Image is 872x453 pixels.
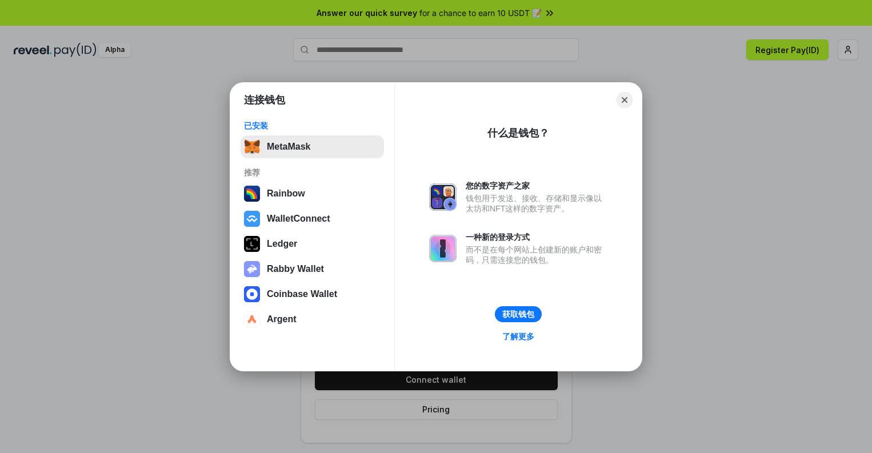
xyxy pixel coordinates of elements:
div: 您的数字资产之家 [466,181,607,191]
div: 钱包用于发送、接收、存储和显示像以太坊和NFT这样的数字资产。 [466,193,607,214]
img: svg+xml,%3Csvg%20width%3D%22120%22%20height%3D%22120%22%20viewBox%3D%220%200%20120%20120%22%20fil... [244,186,260,202]
div: 已安装 [244,121,381,131]
div: Ledger [267,239,297,249]
div: 一种新的登录方式 [466,232,607,242]
button: Close [617,92,633,108]
button: 获取钱包 [495,306,542,322]
div: Rainbow [267,189,305,199]
h1: 连接钱包 [244,93,285,107]
button: Rabby Wallet [241,258,384,280]
div: 而不是在每个网站上创建新的账户和密码，只需连接您的钱包。 [466,244,607,265]
div: Argent [267,314,297,324]
img: svg+xml,%3Csvg%20fill%3D%22none%22%20height%3D%2233%22%20viewBox%3D%220%200%2035%2033%22%20width%... [244,139,260,155]
img: svg+xml,%3Csvg%20xmlns%3D%22http%3A%2F%2Fwww.w3.org%2F2000%2Fsvg%22%20width%3D%2228%22%20height%3... [244,236,260,252]
div: Rabby Wallet [267,264,324,274]
button: Coinbase Wallet [241,283,384,306]
button: WalletConnect [241,207,384,230]
div: 推荐 [244,167,381,178]
div: 什么是钱包？ [487,126,549,140]
button: Rainbow [241,182,384,205]
div: WalletConnect [267,214,330,224]
button: Argent [241,308,384,331]
a: 了解更多 [495,329,541,344]
img: svg+xml,%3Csvg%20width%3D%2228%22%20height%3D%2228%22%20viewBox%3D%220%200%2028%2028%22%20fill%3D... [244,286,260,302]
img: svg+xml,%3Csvg%20xmlns%3D%22http%3A%2F%2Fwww.w3.org%2F2000%2Fsvg%22%20fill%3D%22none%22%20viewBox... [244,261,260,277]
img: svg+xml,%3Csvg%20width%3D%2228%22%20height%3D%2228%22%20viewBox%3D%220%200%2028%2028%22%20fill%3D... [244,311,260,327]
div: 获取钱包 [502,309,534,319]
div: Coinbase Wallet [267,289,337,299]
img: svg+xml,%3Csvg%20width%3D%2228%22%20height%3D%2228%22%20viewBox%3D%220%200%2028%2028%22%20fill%3D... [244,211,260,227]
div: MetaMask [267,142,310,152]
img: svg+xml,%3Csvg%20xmlns%3D%22http%3A%2F%2Fwww.w3.org%2F2000%2Fsvg%22%20fill%3D%22none%22%20viewBox... [429,183,457,211]
img: svg+xml,%3Csvg%20xmlns%3D%22http%3A%2F%2Fwww.w3.org%2F2000%2Fsvg%22%20fill%3D%22none%22%20viewBox... [429,235,457,262]
div: 了解更多 [502,331,534,342]
button: MetaMask [241,135,384,158]
button: Ledger [241,232,384,255]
